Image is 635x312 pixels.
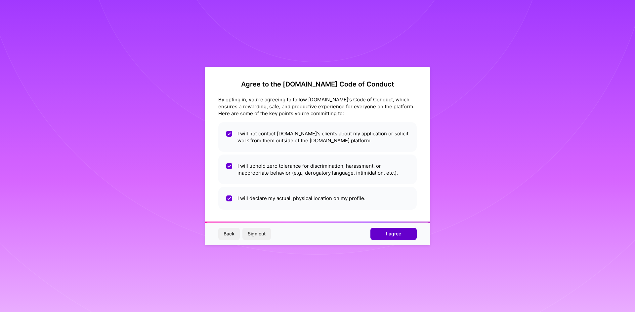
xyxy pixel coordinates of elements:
span: Back [224,230,234,237]
li: I will uphold zero tolerance for discrimination, harassment, or inappropriate behavior (e.g., der... [218,155,417,184]
button: I agree [370,228,417,240]
li: I will declare my actual, physical location on my profile. [218,187,417,210]
button: Sign out [242,228,271,240]
span: I agree [386,230,401,237]
span: Sign out [248,230,266,237]
li: I will not contact [DOMAIN_NAME]'s clients about my application or solicit work from them outside... [218,122,417,152]
h2: Agree to the [DOMAIN_NAME] Code of Conduct [218,80,417,88]
div: By opting in, you're agreeing to follow [DOMAIN_NAME]'s Code of Conduct, which ensures a rewardin... [218,96,417,117]
button: Back [218,228,240,240]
